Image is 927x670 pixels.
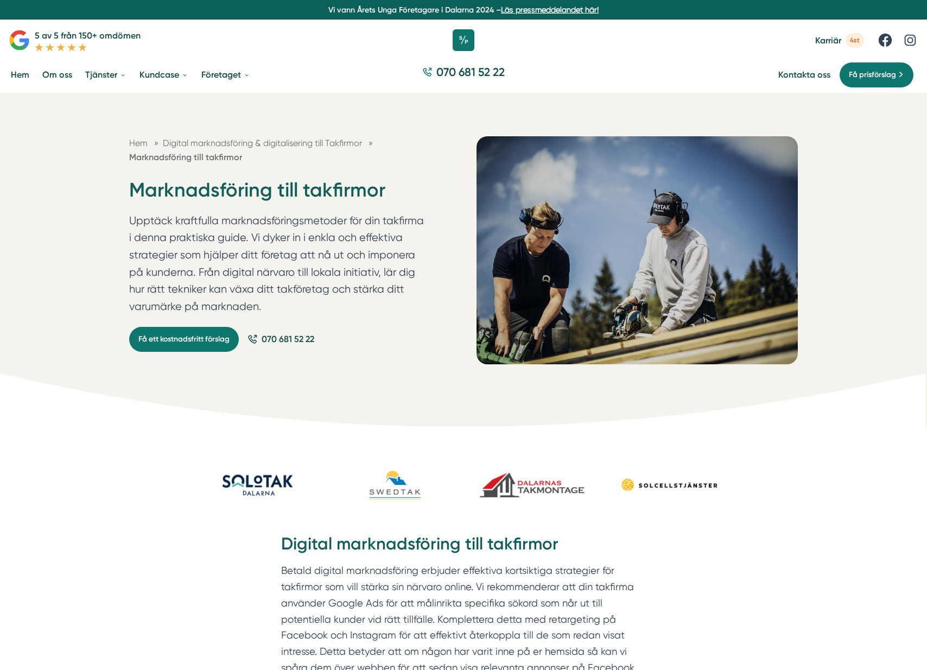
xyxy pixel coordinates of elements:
[154,136,158,150] span: »
[369,136,373,150] span: »
[436,64,505,80] span: 070 681 52 22
[129,177,424,212] h1: Marknadsföring till takfirmor
[849,69,896,81] span: Få prisförslag
[846,33,864,48] span: 4st
[9,61,31,89] a: Hem
[129,212,424,320] p: Upptäck kraftfulla marknadsföringsmetoder för din takfirma i denna praktiska guide. Vi dyker in i...
[163,138,364,148] a: Digital marknadsföring & digitalisering till Takfirmor
[262,332,314,346] span: 070 681 52 22
[198,460,318,510] img: Sol och Tak Dalarna
[472,460,592,510] img: Dalarnas Takmontage
[137,61,191,89] a: Kundcase
[4,4,923,15] p: Vi vann Årets Unga Företagare i Dalarna 2024 –
[815,33,864,48] a: Karriär 4st
[40,61,74,89] a: Om oss
[839,62,914,88] a: Få prisförslag
[199,61,252,89] a: Företaget
[281,532,646,562] h2: Digital marknadsföring till takfirmor
[501,5,599,14] a: Läs pressmeddelandet här!
[35,29,141,42] p: 5 av 5 från 150+ omdömen
[129,152,242,162] a: Marknadsföring till takfirmor
[477,136,798,364] img: Marknadsföring till takfirmor
[418,64,509,85] a: 070 681 52 22
[129,327,239,352] a: Få ett kostnadsfritt förslag
[83,61,129,89] a: Tjänster
[815,35,841,46] span: Karriär
[609,460,729,510] img: Solcellstjänster
[335,460,455,510] img: Swedtak
[129,136,424,164] nav: Breadcrumb
[163,138,362,148] span: Digital marknadsföring & digitalisering till Takfirmor
[247,332,314,346] a: 070 681 52 22
[129,138,148,148] a: Hem
[778,69,830,80] a: Kontakta oss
